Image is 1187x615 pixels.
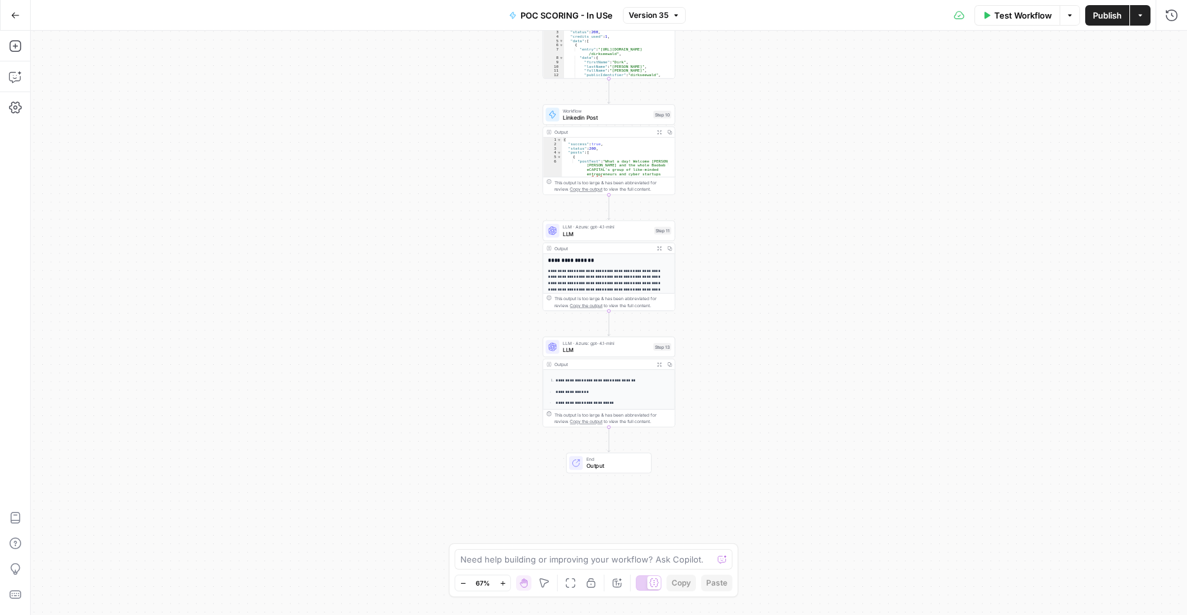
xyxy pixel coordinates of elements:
div: Output [554,245,652,252]
div: 1 [543,138,561,142]
div: Output [554,129,652,136]
span: End [586,456,645,463]
span: Workflow [563,108,650,115]
button: Version 35 [623,7,686,24]
div: 4 [543,150,561,155]
button: POC SCORING - In USe [501,5,620,26]
span: Toggle code folding, rows 5 through 691 [559,38,563,43]
span: LLM · Azure: gpt-4.1-mini [563,223,650,230]
span: 67% [476,578,490,588]
span: Linkedin Post [563,113,650,122]
div: EndOutput [543,452,675,473]
span: Output [586,461,645,470]
span: Toggle code folding, rows 1 through 32 [557,138,561,142]
div: 3 [543,146,561,150]
span: Paste [706,577,727,589]
g: Edge from step_13 to end [608,427,610,452]
span: Toggle code folding, rows 6 through 690 [559,43,563,47]
div: 6 [543,159,561,180]
div: 8 [543,56,564,60]
div: WorkflowLinkedin PostStep 10Output{ "success":true, "status":200, "posts":[ { "postText":"What a ... [543,104,675,195]
button: Test Workflow [974,5,1060,26]
div: 2 [543,142,561,147]
span: LLM [563,346,650,354]
span: Copy the output [570,303,602,308]
div: 3 [543,30,564,35]
g: Edge from step_11 to step_13 [608,311,610,336]
div: 7 [543,47,564,56]
div: This output is too large & has been abbreviated for review. to view the full content. [554,295,672,308]
g: Edge from step_1 to step_10 [608,79,610,104]
button: Copy [666,575,696,591]
span: Version 35 [629,10,668,21]
div: Step 10 [653,111,671,118]
div: Output [554,361,652,368]
div: This output is too large & has been abbreviated for review. to view the full content. [554,179,672,193]
div: 12 [543,73,564,77]
span: POC SCORING - In USe [521,9,613,22]
span: Copy the output [570,419,602,424]
span: Copy [672,577,691,589]
div: 5 [543,38,564,43]
button: Paste [701,575,732,591]
div: 11 [543,68,564,73]
span: LLM [563,230,650,238]
div: 6 [543,43,564,47]
div: Step 11 [654,227,672,235]
span: Publish [1093,9,1122,22]
div: Step 13 [653,343,671,351]
div: 4 [543,35,564,39]
span: Toggle code folding, rows 8 through 689 [559,56,563,60]
div: 9 [543,60,564,65]
div: 10 [543,64,564,68]
span: Toggle code folding, rows 4 through 31 [557,150,561,155]
div: 13 [543,77,564,102]
button: Publish [1085,5,1129,26]
span: Toggle code folding, rows 5 through 30 [557,155,561,159]
span: Copy the output [570,187,602,192]
span: Test Workflow [994,9,1052,22]
span: LLM · Azure: gpt-4.1-mini [563,340,650,347]
g: Edge from step_10 to step_11 [608,195,610,220]
div: This output is too large & has been abbreviated for review. to view the full content. [554,411,672,425]
div: 5 [543,155,561,159]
